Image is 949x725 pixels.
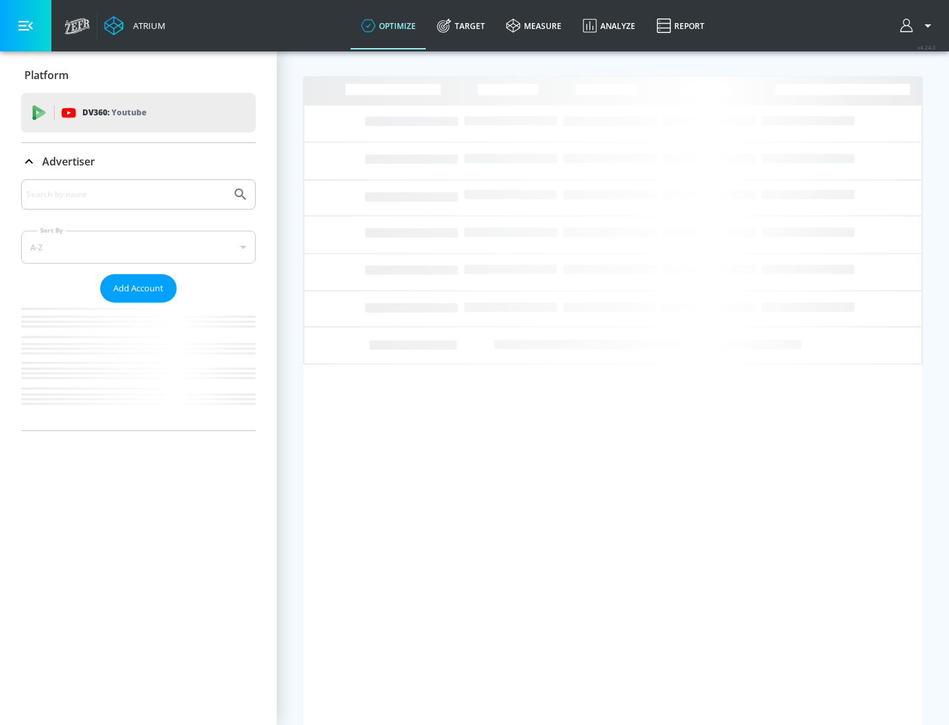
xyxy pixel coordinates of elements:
div: Platform [21,57,256,94]
div: A-Z [21,231,256,264]
p: Advertiser [42,154,95,169]
a: measure [496,2,572,49]
div: DV360: Youtube [21,93,256,132]
a: Atrium [104,16,165,36]
span: v 4.24.0 [917,43,936,51]
input: Search by name [26,186,226,203]
div: Advertiser [21,143,256,180]
p: Youtube [111,105,146,119]
nav: list of Advertiser [21,303,256,430]
p: DV360: [82,105,146,120]
a: Report [646,2,715,49]
label: Sort By [38,226,66,235]
a: Target [426,2,496,49]
a: optimize [351,2,426,49]
div: Advertiser [21,179,256,430]
span: Add Account [113,281,163,296]
button: Add Account [100,274,177,303]
a: Analyze [572,2,646,49]
div: Atrium [128,20,165,32]
p: Platform [24,68,69,82]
